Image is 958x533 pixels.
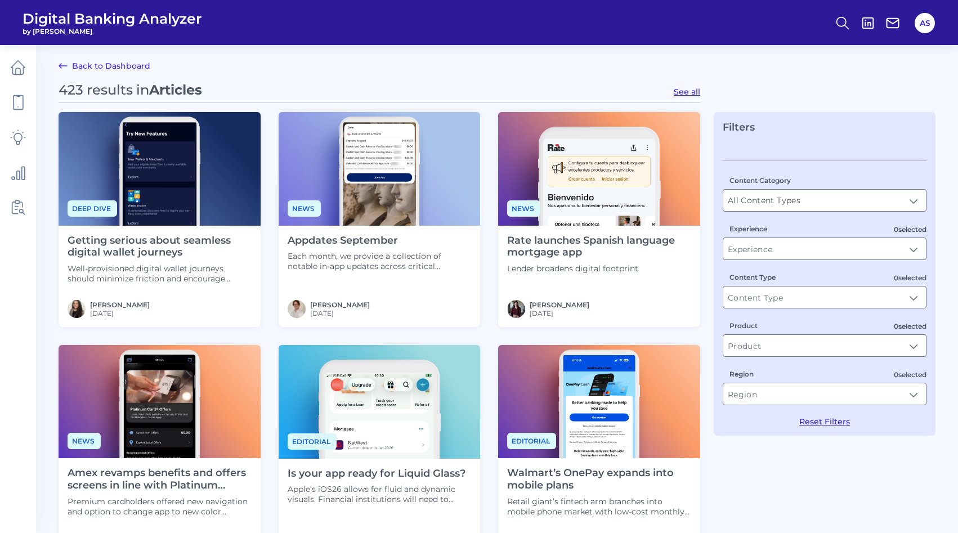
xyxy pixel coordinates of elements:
p: Retail giant’s fintech arm branches into mobile phone market with low-cost monthly charge. It’s i... [507,496,691,517]
a: [PERSON_NAME] [530,301,589,309]
a: Editorial [288,436,337,446]
span: Filters [723,121,755,133]
span: Digital Banking Analyzer [23,10,202,27]
span: Deep dive [68,200,117,217]
label: Product [729,321,758,330]
h4: Amex revamps benefits and offers screens in line with Platinum overhaul [68,467,252,491]
span: by [PERSON_NAME] [23,27,202,35]
img: Appdates - Phone.png [279,112,481,226]
img: MIchael McCaw [288,300,306,318]
h4: Appdates September [288,235,472,247]
span: News [68,433,101,449]
h4: Is your app ready for Liquid Glass? [288,468,472,480]
a: News [507,203,540,213]
span: [DATE] [310,309,370,317]
img: News - Phone.png [59,345,261,459]
a: Editorial [507,435,556,446]
img: Image.jpg [68,300,86,318]
span: Articles [149,82,202,98]
h4: Getting serious about seamless digital wallet journeys [68,235,252,259]
button: Reset Filters [799,416,850,427]
a: News [288,203,321,213]
img: Editorial - Phone Zoom In.png [279,345,481,459]
a: News [68,435,101,446]
input: Region [723,383,926,405]
span: News [288,200,321,217]
h4: Rate launches Spanish language mortgage app [507,235,691,259]
span: [DATE] [530,309,589,317]
p: Apple’s iOS26 allows for fluid and dynamic visuals. Financial institutions will need to optimize ... [288,484,472,504]
label: Content Type [729,273,776,281]
a: Deep dive [68,203,117,213]
a: [PERSON_NAME] [90,301,150,309]
span: Editorial [288,433,337,450]
a: Back to Dashboard [59,59,150,73]
p: Premium cardholders offered new navigation and option to change app to new color scheme [68,496,252,517]
input: Experience [723,238,926,259]
label: Region [729,370,754,378]
a: [PERSON_NAME] [310,301,370,309]
h4: Walmart’s OnePay expands into mobile plans [507,467,691,491]
span: Editorial [507,433,556,449]
button: AS [915,13,935,33]
input: Content Type [723,286,926,308]
span: News [507,200,540,217]
div: 423 results in [59,82,202,98]
p: Lender broadens digital footprint [507,263,691,274]
img: RNFetchBlobTmp_0b8yx2vy2p867rz195sbp4h.png [507,300,525,318]
img: Deep Dives - Phone.png [59,112,261,226]
label: Experience [729,225,767,233]
span: [DATE] [90,309,150,317]
input: Product [723,335,926,356]
button: See all [674,87,700,97]
img: News - Phone Zoom In.png [498,112,700,226]
label: Content Category [729,176,791,185]
img: News - Phone (3).png [498,345,700,459]
p: Each month, we provide a collection of notable in-app updates across critical categories and any ... [288,251,472,271]
p: Well-provisioned digital wallet journeys should minimize friction and encourage payment activity.... [68,263,252,284]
